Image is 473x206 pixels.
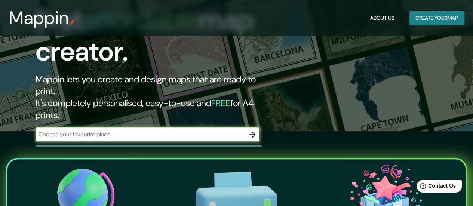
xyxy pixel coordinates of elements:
[211,97,230,109] h5: FREE
[406,177,465,198] iframe: Help widget launcher
[36,73,272,121] h2: Mappin lets you create and design maps that are ready to print. It's completely personalised, eas...
[69,19,75,25] img: mappin-pin
[409,11,464,25] button: Create yourmap
[9,7,69,28] h3: Mappin
[36,130,245,139] input: Choose your favourite place
[367,11,397,25] button: About Us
